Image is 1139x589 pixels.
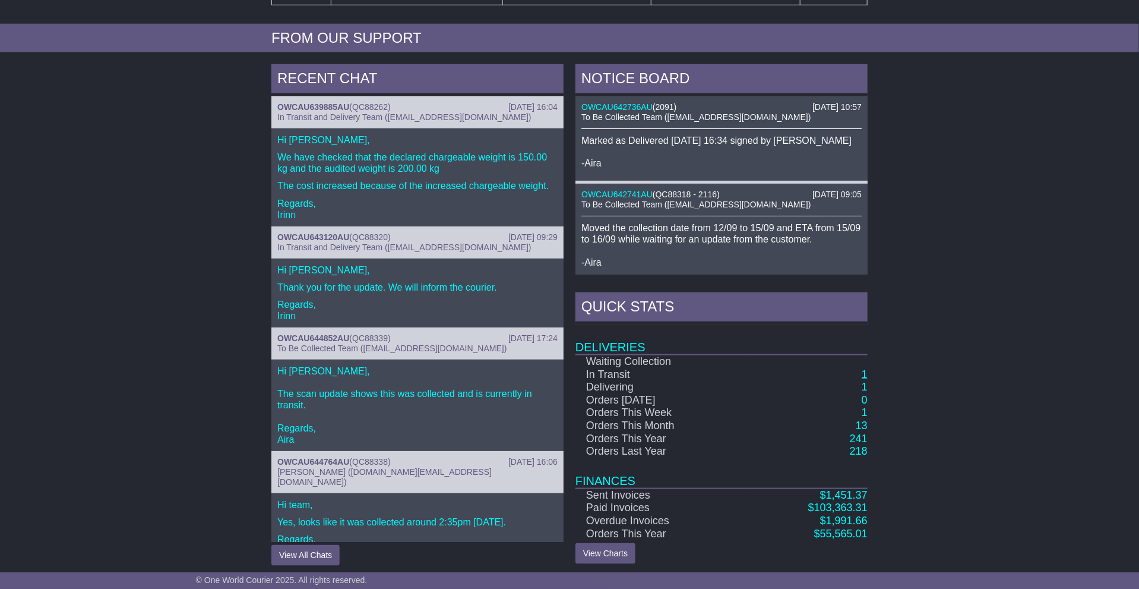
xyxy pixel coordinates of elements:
[277,102,558,112] div: ( )
[575,528,746,541] td: Orders This Year
[575,292,868,325] div: Quick Stats
[856,420,868,431] a: 13
[196,575,368,585] span: © One World Courier 2025. All rights reserved.
[581,190,862,200] div: ( )
[581,190,653,199] a: OWCAU642741AU
[581,222,862,268] p: Moved the collection date from 12/09 to 15/09 and ETA from 15/09 to 16/09 while waiting for an up...
[826,515,868,527] span: 1,991.66
[575,502,746,515] td: Paid Invoices
[575,368,746,382] td: In Transit
[862,407,868,418] a: 1
[277,264,558,276] p: Hi [PERSON_NAME],
[271,545,340,566] button: View All Chats
[277,180,558,191] p: The cost increased because of the increased chargeable weight.
[277,152,558,174] p: We have checked that the declared chargeable weight is 150.00 kg and the audited weight is 200.00 kg
[508,457,558,467] div: [DATE] 16:06
[277,299,558,322] p: Regards, Irinn
[656,190,717,199] span: QC88318 - 2116
[820,528,868,540] span: 55,565.01
[352,457,388,467] span: QC88338
[575,458,868,489] td: Finances
[277,333,558,344] div: ( )
[575,543,635,564] a: View Charts
[575,325,868,355] td: Deliveries
[575,355,746,368] td: Waiting Collection
[575,64,868,96] div: NOTICE BOARD
[820,515,868,527] a: $1,991.66
[575,445,746,458] td: Orders Last Year
[575,433,746,446] td: Orders This Year
[271,30,868,47] div: FROM OUR SUPPORT
[850,445,868,457] a: 218
[271,64,564,96] div: RECENT CHAT
[812,190,862,200] div: [DATE] 09:05
[277,134,558,146] p: Hi [PERSON_NAME],
[352,333,388,343] span: QC88339
[581,200,811,209] span: To Be Collected Team ([EMAIL_ADDRESS][DOMAIN_NAME])
[575,420,746,433] td: Orders This Month
[862,394,868,406] a: 0
[575,407,746,420] td: Orders This Week
[277,457,558,467] div: ( )
[581,102,862,112] div: ( )
[575,515,746,528] td: Overdue Invoices
[808,502,868,514] a: $103,363.31
[277,499,558,511] p: Hi team,
[826,489,868,501] span: 1,451.37
[277,112,531,122] span: In Transit and Delivery Team ([EMAIL_ADDRESS][DOMAIN_NAME])
[352,232,388,242] span: QC88320
[814,528,868,540] a: $55,565.01
[581,102,653,112] a: OWCAU642736AU
[277,366,558,445] p: Hi [PERSON_NAME], The scan update shows this was collected and is currently in transit. Regards, ...
[352,102,388,112] span: QC88262
[277,282,558,293] p: Thank you for the update. We will inform the courier.
[820,489,868,501] a: $1,451.37
[814,502,868,514] span: 103,363.31
[277,102,349,112] a: OWCAU639885AU
[277,516,558,528] p: Yes, looks like it was collected around 2:35pm [DATE].
[862,368,868,380] a: 1
[575,394,746,407] td: Orders [DATE]
[575,381,746,394] td: Delivering
[277,457,349,467] a: OWCAU644764AU
[850,433,868,445] a: 241
[656,102,674,112] span: 2091
[277,344,507,353] span: To Be Collected Team ([EMAIL_ADDRESS][DOMAIN_NAME])
[277,198,558,221] p: Regards, Irinn
[508,333,558,344] div: [DATE] 17:24
[581,135,862,169] p: Marked as Delivered [DATE] 16:34 signed by [PERSON_NAME] -Aira
[277,534,558,545] p: Regards,
[812,102,862,112] div: [DATE] 10:57
[508,232,558,242] div: [DATE] 09:29
[862,381,868,393] a: 1
[277,242,531,252] span: In Transit and Delivery Team ([EMAIL_ADDRESS][DOMAIN_NAME])
[581,112,811,122] span: To Be Collected Team ([EMAIL_ADDRESS][DOMAIN_NAME])
[277,232,349,242] a: OWCAU643120AU
[277,333,349,343] a: OWCAU644852AU
[575,489,746,502] td: Sent Invoices
[277,232,558,242] div: ( )
[277,467,492,487] span: [PERSON_NAME] ([DOMAIN_NAME][EMAIL_ADDRESS][DOMAIN_NAME])
[508,102,558,112] div: [DATE] 16:04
